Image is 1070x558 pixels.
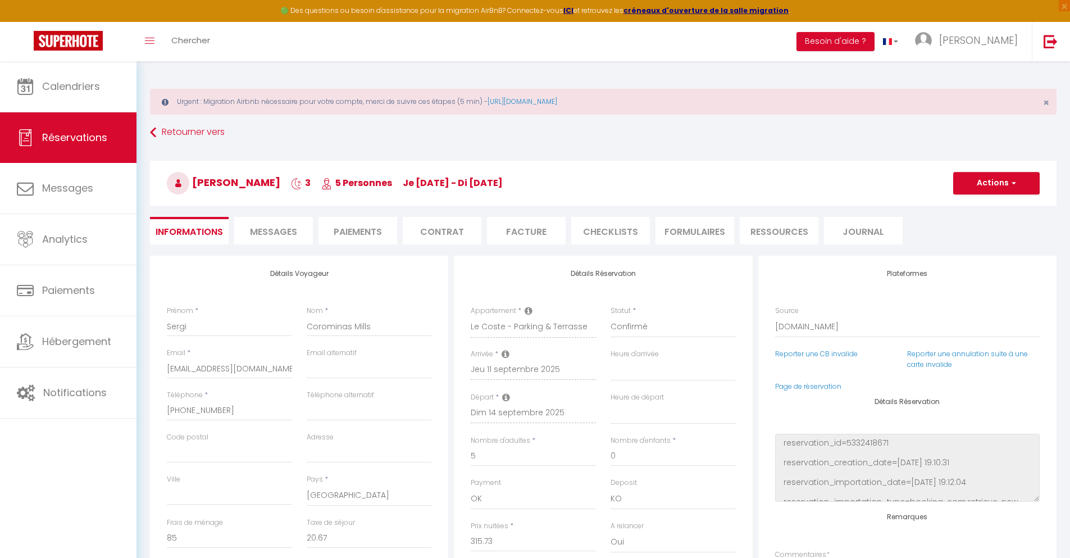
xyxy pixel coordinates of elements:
span: Chercher [171,34,210,46]
label: Adresse [307,432,334,443]
span: je [DATE] - di [DATE] [403,176,503,189]
span: [PERSON_NAME] [167,175,280,189]
a: Chercher [163,22,218,61]
li: FORMULAIRES [655,217,734,244]
a: [URL][DOMAIN_NAME] [488,97,557,106]
button: Besoin d'aide ? [796,32,875,51]
button: Ouvrir le widget de chat LiveChat [9,4,43,38]
label: Pays [307,474,323,485]
span: Notifications [43,385,107,400]
label: Départ [471,392,494,403]
a: ... [PERSON_NAME] [907,22,1032,61]
a: Page de réservation [775,382,841,391]
label: Appartement [471,306,516,316]
span: Hébergement [42,334,111,348]
img: Super Booking [34,31,103,51]
h4: Plateformes [775,270,1040,278]
label: Téléphone alternatif [307,390,374,401]
li: Journal [824,217,903,244]
a: créneaux d'ouverture de la salle migration [623,6,789,15]
li: Informations [150,217,229,244]
h4: Détails Réservation [775,398,1040,406]
label: Heure d'arrivée [611,349,659,360]
li: CHECKLISTS [571,217,650,244]
span: Calendriers [42,79,100,93]
label: Deposit [611,478,637,488]
li: Facture [487,217,566,244]
label: Téléphone [167,390,203,401]
span: Analytics [42,232,88,246]
label: Source [775,306,799,316]
label: Statut [611,306,631,316]
label: Prix nuitées [471,521,508,532]
h4: Détails Réservation [471,270,735,278]
span: 3 [291,176,311,189]
label: Arrivée [471,349,493,360]
span: Messages [250,225,297,238]
a: ICI [563,6,573,15]
div: Urgent : Migration Airbnb nécessaire pour votre compte, merci de suivre ces étapes (5 min) - [150,89,1057,115]
label: Payment [471,478,501,488]
a: Reporter une annulation suite à une carte invalide [907,349,1028,369]
li: Paiements [318,217,397,244]
label: Ville [167,474,180,485]
label: Email alternatif [307,348,357,359]
h4: Détails Voyageur [167,270,431,278]
label: Nom [307,306,323,316]
span: 5 Personnes [321,176,392,189]
label: Taxe de séjour [307,518,355,528]
label: Prénom [167,306,193,316]
button: Actions [953,172,1040,194]
label: Email [167,348,185,359]
span: Réservations [42,130,107,144]
span: Messages [42,181,93,195]
label: Nombre d'adultes [471,435,530,446]
img: logout [1044,34,1058,48]
label: Code postal [167,432,208,443]
li: Ressources [740,217,818,244]
span: × [1043,96,1049,110]
span: Paiements [42,283,95,297]
label: A relancer [611,521,644,532]
h4: Remarques [775,513,1040,521]
a: Reporter une CB invalide [775,349,858,359]
img: ... [915,32,932,49]
button: Close [1043,98,1049,108]
a: Retourner vers [150,123,1057,143]
label: Frais de ménage [167,518,223,528]
label: Heure de départ [611,392,664,403]
span: [PERSON_NAME] [939,33,1018,47]
label: Nombre d'enfants [611,435,671,446]
li: Contrat [403,217,481,244]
